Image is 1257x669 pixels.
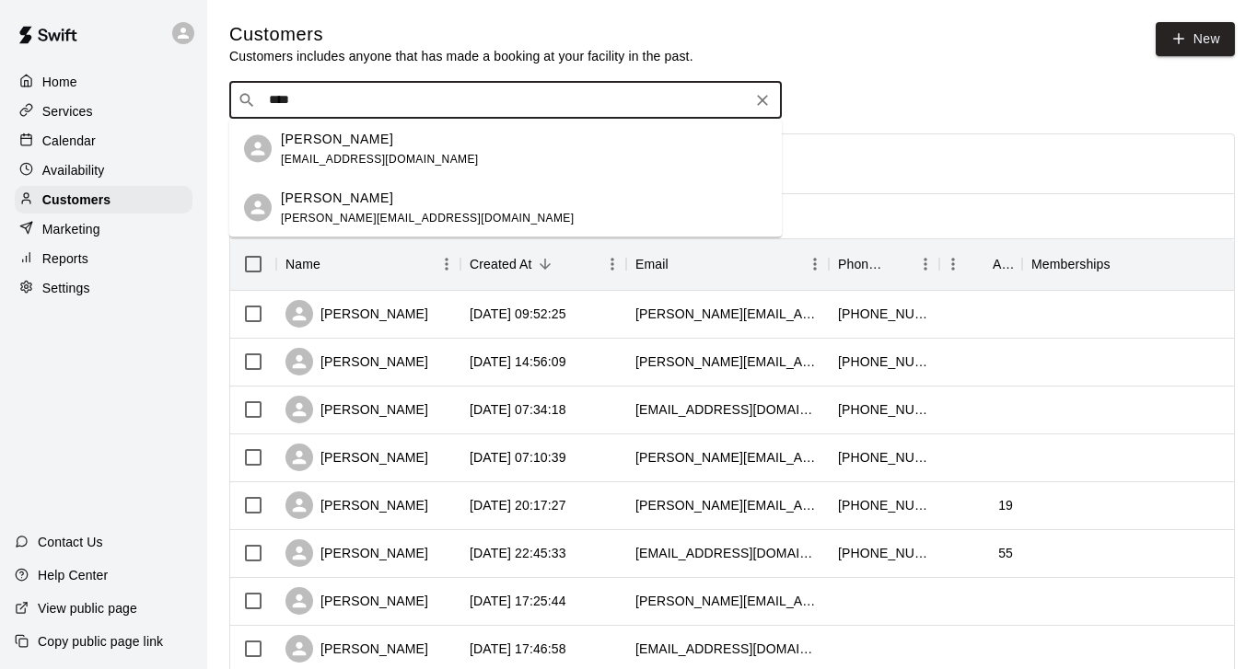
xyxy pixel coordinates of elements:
span: [PERSON_NAME][EMAIL_ADDRESS][DOMAIN_NAME] [281,211,574,224]
div: +17733549093 [838,400,930,419]
a: New [1156,22,1235,56]
div: lois@offseasonchi.com [635,592,820,610]
div: Memberships [1031,238,1111,290]
div: leonardo.dayz.10@gmail.com [635,496,820,514]
div: Name [285,238,320,290]
button: Sort [669,251,694,277]
div: matznick@gmail.com [635,448,820,467]
div: Search customers by name or email [229,82,782,119]
p: Customers [42,190,111,209]
div: +17735304133 [838,496,930,514]
div: [PERSON_NAME] [285,300,428,328]
div: +13124463206 [838,544,930,562]
a: Calendar [15,127,192,155]
div: Sara Fisher [244,135,272,163]
p: Customers includes anyone that has made a booking at your facility in the past. [229,47,693,65]
div: Phone Number [829,238,939,290]
p: Help Center [38,566,108,584]
div: Phone Number [838,238,886,290]
a: Settings [15,274,192,302]
div: 2025-06-02 17:25:44 [470,592,566,610]
p: Home [42,73,77,91]
p: Calendar [42,132,96,150]
a: Customers [15,186,192,213]
div: Created At [470,238,532,290]
div: Email [626,238,829,290]
div: Name [276,238,460,290]
button: Sort [967,251,993,277]
button: Sort [886,251,912,277]
span: [EMAIL_ADDRESS][DOMAIN_NAME] [281,152,479,165]
div: Age [993,238,1013,290]
div: [PERSON_NAME] [285,444,428,471]
p: Availability [42,161,105,179]
div: tony@belmontarmy.com [635,352,820,371]
div: +17738141502 [838,352,930,371]
div: 2025-06-16 14:56:09 [470,352,566,371]
p: View public page [38,599,137,617]
div: 19 [998,496,1013,514]
div: [PERSON_NAME] [285,539,428,567]
button: Menu [912,250,939,278]
div: [PERSON_NAME] [285,635,428,663]
div: Email [635,238,669,290]
p: [PERSON_NAME] [281,188,393,207]
div: [PERSON_NAME] [285,491,428,519]
p: Contact Us [38,533,103,551]
button: Sort [1111,251,1136,277]
div: 2025-06-10 07:10:39 [470,448,566,467]
a: Services [15,98,192,125]
div: 2025-05-12 17:46:58 [470,640,566,658]
div: Sarah Hemmen [244,194,272,222]
div: george@ruhana5.com [635,305,820,323]
p: Settings [42,279,90,297]
div: keithellett@gmail.com [635,400,820,419]
a: Reports [15,245,192,272]
div: 2025-06-04 22:45:33 [470,544,566,562]
p: [PERSON_NAME] [281,129,393,148]
div: 2025-06-10 07:34:18 [470,400,566,419]
div: [PERSON_NAME] [285,587,428,615]
p: Reports [42,249,88,268]
h5: Customers [229,22,693,47]
div: +17733431082 [838,305,930,323]
button: Menu [433,250,460,278]
div: Age [939,238,1022,290]
a: Home [15,68,192,96]
p: Services [42,102,93,121]
a: Marketing [15,215,192,243]
button: Menu [801,250,829,278]
div: 55 [998,544,1013,562]
div: owsome2016@gmail.com [635,544,820,562]
div: 2025-07-14 09:52:25 [470,305,566,323]
p: Copy public page link [38,632,163,651]
button: Menu [939,250,967,278]
p: Marketing [42,220,100,238]
div: [PERSON_NAME] [285,396,428,423]
div: 2025-06-08 20:17:27 [470,496,566,514]
a: Availability [15,156,192,184]
div: Created At [460,238,626,290]
button: Sort [320,251,346,277]
button: Sort [532,251,558,277]
div: kjweiskirch@gmail.com [635,640,820,658]
button: Clear [750,87,775,113]
div: [PERSON_NAME] [285,348,428,375]
button: Menu [599,250,626,278]
div: +17733833518 [838,448,930,467]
